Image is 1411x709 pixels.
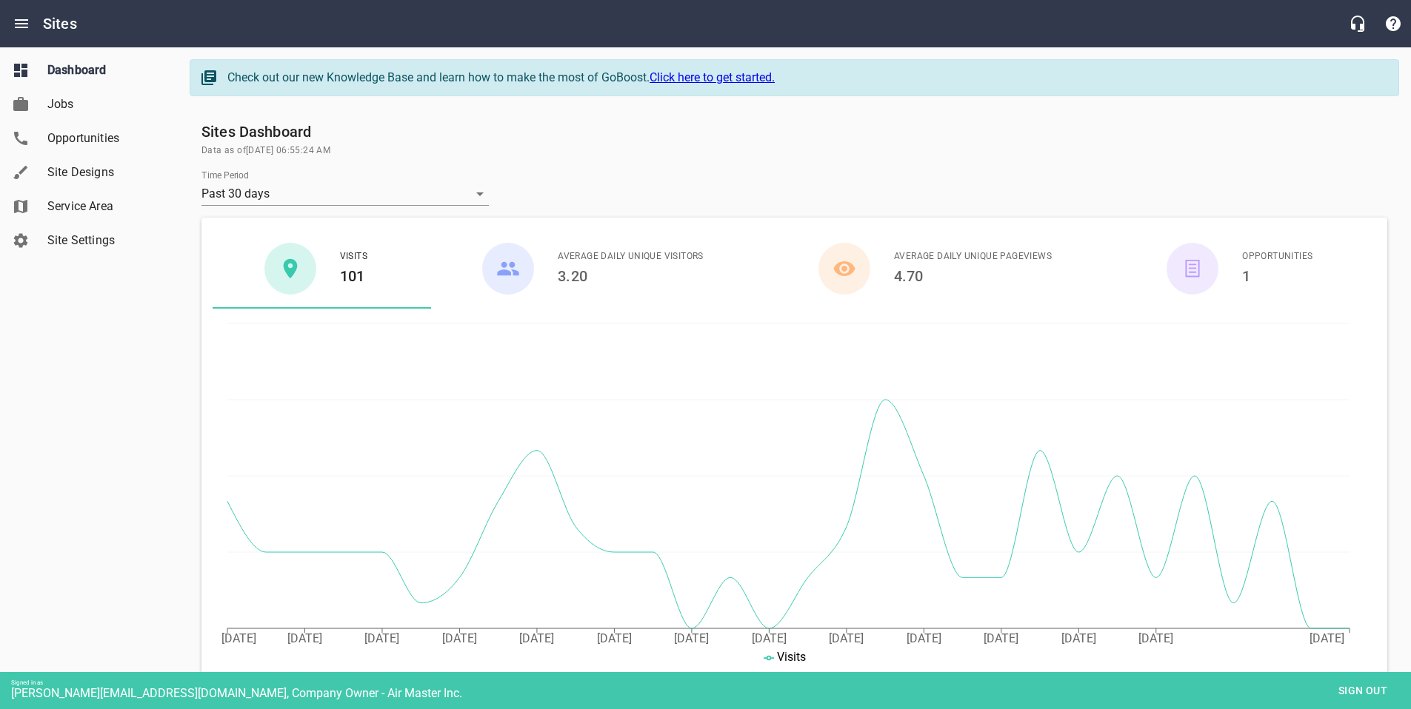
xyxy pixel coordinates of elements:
button: Sign out [1326,677,1400,705]
span: Average Daily Unique Pageviews [894,249,1052,264]
h6: 4.70 [894,264,1052,288]
span: Opportunities [1242,249,1312,264]
span: Visits [777,650,806,664]
span: Average Daily Unique Visitors [558,249,704,264]
button: Open drawer [4,6,39,41]
tspan: [DATE] [752,631,787,645]
tspan: [DATE] [829,631,864,645]
span: Service Area [47,198,160,215]
label: Time Period [201,171,249,180]
span: Opportunities [47,130,160,147]
span: Data as of [DATE] 06:55:24 AM [201,144,1387,158]
tspan: [DATE] [442,631,477,645]
tspan: [DATE] [984,631,1018,645]
tspan: [DATE] [1138,631,1173,645]
a: Click here to get started. [650,70,775,84]
tspan: [DATE] [907,631,941,645]
h6: 3.20 [558,264,704,288]
button: Live Chat [1340,6,1375,41]
div: [PERSON_NAME][EMAIL_ADDRESS][DOMAIN_NAME], Company Owner - Air Master Inc. [11,686,1411,700]
tspan: [DATE] [1061,631,1096,645]
tspan: [DATE] [221,631,256,645]
tspan: [DATE] [364,631,399,645]
div: Check out our new Knowledge Base and learn how to make the most of GoBoost. [227,69,1384,87]
div: Signed in as [11,679,1411,686]
span: Site Settings [47,232,160,249]
span: Jobs [47,95,160,113]
tspan: [DATE] [287,631,322,645]
h6: Sites Dashboard [201,120,1387,144]
span: Visits [340,249,367,264]
tspan: [DATE] [519,631,554,645]
button: Support Portal [1375,6,1411,41]
span: Site Designs [47,164,160,181]
tspan: [DATE] [1310,631,1344,645]
h6: Sites [43,12,77,36]
h6: 101 [340,264,367,288]
span: Sign out [1332,682,1394,700]
tspan: [DATE] [674,631,709,645]
div: Past 30 days [201,182,489,206]
span: Dashboard [47,61,160,79]
h6: 1 [1242,264,1312,288]
tspan: [DATE] [597,631,632,645]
